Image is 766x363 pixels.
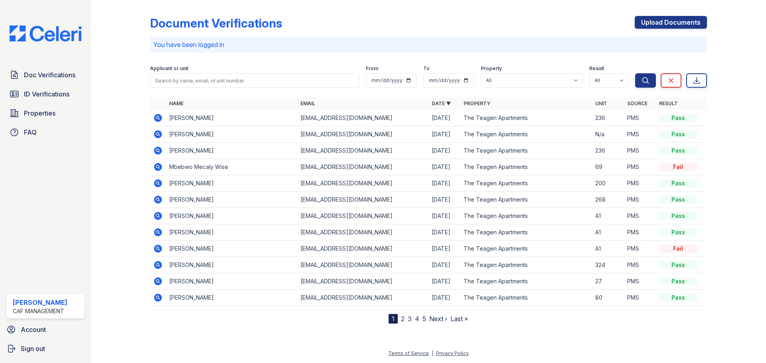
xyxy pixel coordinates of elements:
[592,126,624,143] td: N/a
[592,257,624,273] td: 324
[624,241,656,257] td: PMS
[428,159,460,175] td: [DATE]
[659,245,697,253] div: Fail
[13,298,67,307] div: [PERSON_NAME]
[460,143,592,159] td: The Teagen Apartments
[297,143,428,159] td: [EMAIL_ADDRESS][DOMAIN_NAME]
[589,65,604,72] label: Result
[436,350,469,356] a: Privacy Policy
[415,315,419,323] a: 4
[450,315,468,323] a: Last »
[659,277,697,285] div: Pass
[166,126,297,143] td: [PERSON_NAME]
[21,325,46,334] span: Account
[169,100,184,106] a: Name
[297,159,428,175] td: [EMAIL_ADDRESS][DOMAIN_NAME]
[428,110,460,126] td: [DATE]
[21,344,45,353] span: Sign out
[166,290,297,306] td: [PERSON_NAME]
[428,224,460,241] td: [DATE]
[659,212,697,220] div: Pass
[659,228,697,236] div: Pass
[6,105,85,121] a: Properties
[297,290,428,306] td: [EMAIL_ADDRESS][DOMAIN_NAME]
[592,273,624,290] td: 27
[428,143,460,159] td: [DATE]
[432,350,433,356] div: |
[624,110,656,126] td: PMS
[592,290,624,306] td: 80
[460,273,592,290] td: The Teagen Apartments
[592,192,624,208] td: 268
[24,128,37,137] span: FAQ
[659,100,678,106] a: Result
[592,208,624,224] td: A1
[592,224,624,241] td: A1
[401,315,405,323] a: 2
[592,110,624,126] td: 236
[460,290,592,306] td: The Teagen Apartments
[150,65,188,72] label: Applicant or unit
[659,114,697,122] div: Pass
[408,315,412,323] a: 3
[6,124,85,140] a: FAQ
[481,65,502,72] label: Property
[624,208,656,224] td: PMS
[3,341,88,357] a: Sign out
[428,175,460,192] td: [DATE]
[297,224,428,241] td: [EMAIL_ADDRESS][DOMAIN_NAME]
[659,179,697,187] div: Pass
[460,192,592,208] td: The Teagen Apartments
[166,241,297,257] td: [PERSON_NAME]
[166,192,297,208] td: [PERSON_NAME]
[24,70,75,80] span: Doc Verifications
[624,290,656,306] td: PMS
[428,273,460,290] td: [DATE]
[166,175,297,192] td: [PERSON_NAME]
[297,192,428,208] td: [EMAIL_ADDRESS][DOMAIN_NAME]
[592,175,624,192] td: 200
[432,100,451,106] a: Date ▼
[592,143,624,159] td: 236
[297,208,428,224] td: [EMAIL_ADDRESS][DOMAIN_NAME]
[627,100,648,106] a: Source
[422,315,426,323] a: 5
[153,40,704,49] p: You have been logged in
[659,294,697,302] div: Pass
[624,192,656,208] td: PMS
[624,143,656,159] td: PMS
[624,175,656,192] td: PMS
[428,126,460,143] td: [DATE]
[166,273,297,290] td: [PERSON_NAME]
[166,143,297,159] td: [PERSON_NAME]
[366,65,378,72] label: From
[6,86,85,102] a: ID Verifications
[297,175,428,192] td: [EMAIL_ADDRESS][DOMAIN_NAME]
[428,241,460,257] td: [DATE]
[595,100,607,106] a: Unit
[166,208,297,224] td: [PERSON_NAME]
[150,73,359,88] input: Search by name, email, or unit number
[297,257,428,273] td: [EMAIL_ADDRESS][DOMAIN_NAME]
[166,257,297,273] td: [PERSON_NAME]
[3,322,88,337] a: Account
[624,224,656,241] td: PMS
[635,16,707,29] a: Upload Documents
[460,110,592,126] td: The Teagen Apartments
[659,261,697,269] div: Pass
[464,100,490,106] a: Property
[389,314,398,324] div: 1
[166,224,297,241] td: [PERSON_NAME]
[659,130,697,138] div: Pass
[659,196,697,204] div: Pass
[297,126,428,143] td: [EMAIL_ADDRESS][DOMAIN_NAME]
[624,273,656,290] td: PMS
[659,163,697,171] div: Fail
[24,108,55,118] span: Properties
[460,175,592,192] td: The Teagen Apartments
[297,273,428,290] td: [EMAIL_ADDRESS][DOMAIN_NAME]
[592,241,624,257] td: A1
[388,350,429,356] a: Terms of Service
[428,290,460,306] td: [DATE]
[460,257,592,273] td: The Teagen Apartments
